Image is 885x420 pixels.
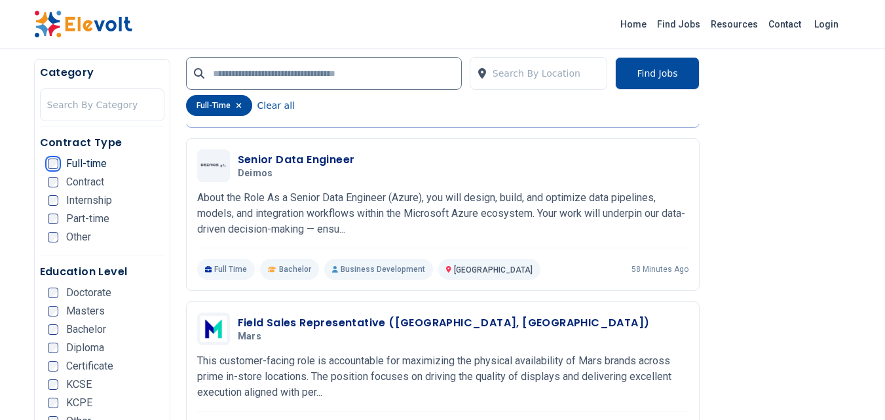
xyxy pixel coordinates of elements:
span: Doctorate [66,288,111,298]
input: Certificate [48,361,58,372]
h5: Education Level [40,264,164,280]
p: About the Role As a Senior Data Engineer (Azure), you will design, build, and optimize data pipel... [197,190,688,237]
h5: Contract Type [40,135,164,151]
img: Mars [200,316,227,342]
button: Find Jobs [615,57,699,90]
a: Find Jobs [652,14,706,35]
input: KCSE [48,379,58,390]
span: KCSE [66,379,92,390]
span: [GEOGRAPHIC_DATA] [454,265,533,275]
span: Bachelor [279,264,311,275]
span: KCPE [66,398,92,408]
input: Part-time [48,214,58,224]
button: Clear all [257,95,295,116]
span: Certificate [66,361,113,372]
span: Other [66,232,91,242]
span: Internship [66,195,112,206]
a: Contact [763,14,806,35]
span: Full-time [66,159,107,169]
div: full-time [186,95,252,116]
h3: Senior Data Engineer [238,152,355,168]
a: DeimosSenior Data EngineerDeimosAbout the Role As a Senior Data Engineer (Azure), you will design... [197,149,688,280]
a: Login [806,11,846,37]
input: Full-time [48,159,58,169]
input: Other [48,232,58,242]
input: Masters [48,306,58,316]
span: Contract [66,177,104,187]
p: Business Development [324,259,433,280]
input: Diploma [48,343,58,353]
span: Mars [238,331,261,343]
input: Doctorate [48,288,58,298]
input: KCPE [48,398,58,408]
span: Deimos [238,168,273,180]
input: Contract [48,177,58,187]
span: Part-time [66,214,109,224]
span: Masters [66,306,105,316]
a: Resources [706,14,763,35]
h3: Field Sales Representative ([GEOGRAPHIC_DATA], [GEOGRAPHIC_DATA]) [238,315,650,331]
img: Elevolt [34,10,132,38]
span: Diploma [66,343,104,353]
p: This customer-facing role is accountable for maximizing the physical availability of Mars brands ... [197,353,688,400]
span: Bachelor [66,324,106,335]
input: Bachelor [48,324,58,335]
input: Internship [48,195,58,206]
p: Full Time [197,259,255,280]
p: 58 minutes ago [631,264,688,275]
h5: Category [40,65,164,81]
img: Deimos [200,163,227,168]
iframe: Chat Widget [819,357,885,420]
a: Home [615,14,652,35]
